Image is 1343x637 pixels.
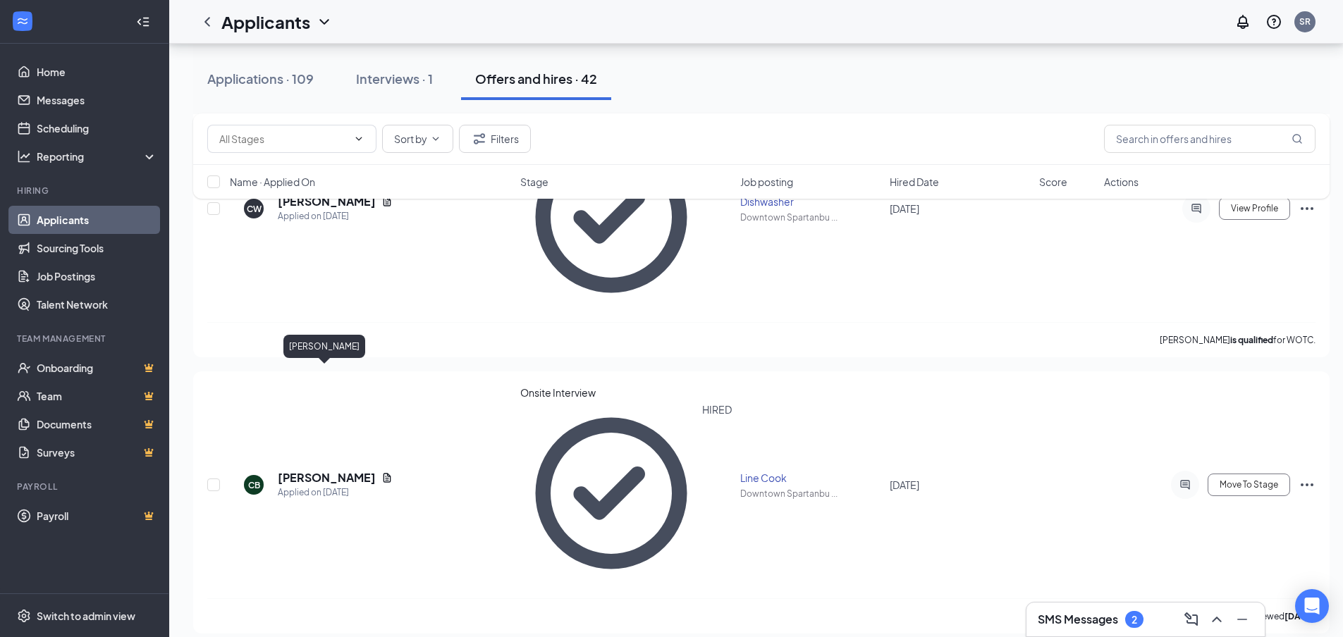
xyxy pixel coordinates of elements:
span: Job posting [740,175,793,189]
button: ComposeMessage [1180,608,1203,631]
a: Home [37,58,157,86]
a: Sourcing Tools [37,234,157,262]
div: Applied on [DATE] [278,209,393,223]
svg: QuestionInfo [1265,13,1282,30]
span: Move To Stage [1220,480,1278,490]
div: CB [248,479,260,491]
div: [PERSON_NAME] [283,335,365,358]
button: Move To Stage [1208,474,1290,496]
button: Sort byChevronDown [382,125,453,153]
div: Downtown Spartanbu ... [740,488,881,500]
div: Downtown Spartanbu ... [740,211,881,223]
button: Filter Filters [459,125,531,153]
span: Name · Applied On [230,175,315,189]
svg: Analysis [17,149,31,163]
svg: ChevronLeft [199,13,216,30]
a: Talent Network [37,290,157,318]
span: Hired Date [890,175,939,189]
div: Reporting [37,149,158,163]
svg: ActiveChat [1177,479,1194,490]
svg: ChevronDown [353,133,364,144]
a: TeamCrown [37,382,157,410]
a: SurveysCrown [37,438,157,466]
a: PayrollCrown [37,502,157,530]
div: Onsite Interview [520,385,732,400]
svg: ChevronUp [1208,611,1225,628]
svg: ComposeMessage [1183,611,1200,628]
div: Line Cook [740,471,881,485]
h3: SMS Messages [1038,612,1118,627]
div: Payroll [17,481,154,493]
svg: CheckmarkCircle [520,402,702,584]
a: Scheduling [37,114,157,142]
div: Switch to admin view [37,609,135,623]
div: Team Management [17,333,154,345]
svg: ChevronDown [430,133,441,144]
button: Minimize [1231,608,1253,631]
input: All Stages [219,131,348,147]
div: HIRED [702,402,732,584]
svg: Settings [17,609,31,623]
div: 2 [1132,614,1137,626]
div: SR [1299,16,1311,27]
a: DocumentsCrown [37,410,157,438]
a: Messages [37,86,157,114]
a: Job Postings [37,262,157,290]
span: Stage [520,175,548,189]
a: OnboardingCrown [37,354,157,382]
svg: Notifications [1234,13,1251,30]
div: HIRED [702,126,732,308]
svg: Collapse [136,15,150,29]
svg: CheckmarkCircle [520,126,702,308]
input: Search in offers and hires [1104,125,1316,153]
span: [DATE] [890,478,919,491]
svg: Filter [471,130,488,147]
p: [PERSON_NAME] for WOTC. [1160,334,1316,346]
svg: Document [381,472,393,483]
h5: [PERSON_NAME] [278,470,376,486]
svg: ChevronDown [316,13,333,30]
span: Actions [1104,175,1139,189]
button: ChevronUp [1206,608,1228,631]
svg: Ellipses [1299,476,1316,493]
b: [DATE] [1284,611,1313,621]
span: Score [1039,175,1067,189]
span: Sort by [394,134,427,144]
h1: Applicants [221,10,310,34]
div: Open Intercom Messenger [1295,589,1329,623]
a: Applicants [37,206,157,234]
svg: MagnifyingGlass [1292,133,1303,144]
b: is qualified [1230,335,1273,345]
div: Applications · 109 [207,70,314,87]
div: Applied on [DATE] [278,486,393,500]
div: Hiring [17,185,154,197]
svg: Minimize [1234,611,1251,628]
svg: WorkstreamLogo [16,14,30,28]
div: Offers and hires · 42 [475,70,597,87]
div: Interviews · 1 [356,70,433,87]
